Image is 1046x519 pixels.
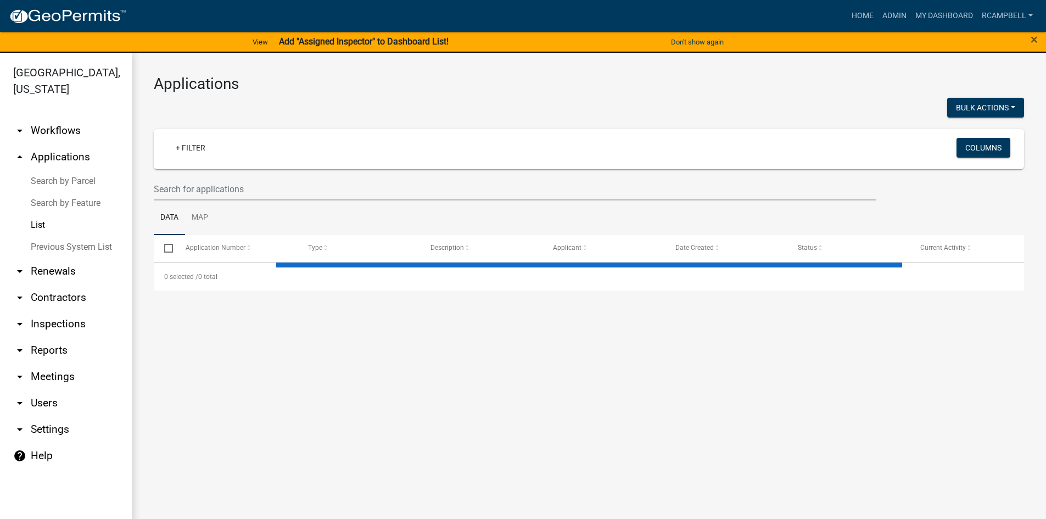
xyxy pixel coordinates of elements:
[787,235,910,261] datatable-header-cell: Status
[910,235,1032,261] datatable-header-cell: Current Activity
[665,235,787,261] datatable-header-cell: Date Created
[154,263,1024,291] div: 0 total
[164,273,198,281] span: 0 selected /
[154,200,185,236] a: Data
[297,235,419,261] datatable-header-cell: Type
[154,75,1024,93] h3: Applications
[956,138,1010,158] button: Columns
[308,244,322,252] span: Type
[1031,33,1038,46] button: Close
[798,244,817,252] span: Status
[248,33,272,51] a: View
[675,244,714,252] span: Date Created
[13,317,26,331] i: arrow_drop_down
[175,235,297,261] datatable-header-cell: Application Number
[430,244,464,252] span: Description
[947,98,1024,118] button: Bulk Actions
[847,5,878,26] a: Home
[13,265,26,278] i: arrow_drop_down
[553,244,581,252] span: Applicant
[13,397,26,410] i: arrow_drop_down
[185,200,215,236] a: Map
[154,178,876,200] input: Search for applications
[977,5,1037,26] a: rcampbell
[13,124,26,137] i: arrow_drop_down
[13,370,26,383] i: arrow_drop_down
[13,291,26,304] i: arrow_drop_down
[279,36,449,47] strong: Add "Assigned Inspector" to Dashboard List!
[13,423,26,436] i: arrow_drop_down
[920,244,966,252] span: Current Activity
[13,344,26,357] i: arrow_drop_down
[167,138,214,158] a: + Filter
[186,244,245,252] span: Application Number
[878,5,911,26] a: Admin
[154,235,175,261] datatable-header-cell: Select
[911,5,977,26] a: My Dashboard
[1031,32,1038,47] span: ×
[420,235,542,261] datatable-header-cell: Description
[13,150,26,164] i: arrow_drop_up
[13,449,26,462] i: help
[542,235,665,261] datatable-header-cell: Applicant
[667,33,728,51] button: Don't show again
